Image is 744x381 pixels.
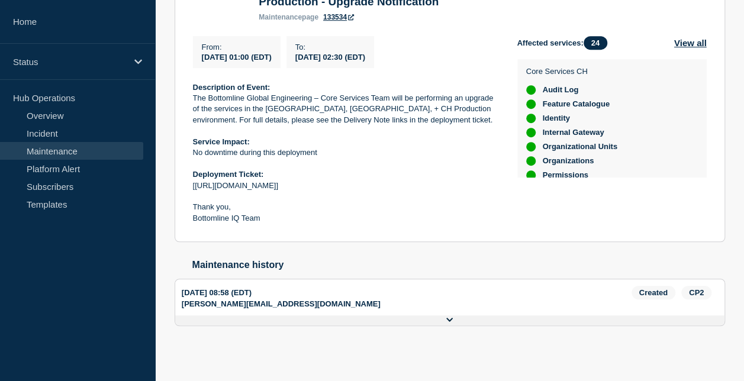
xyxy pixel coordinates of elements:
[526,128,536,137] div: up
[543,142,617,151] span: Organizational Units
[526,142,536,151] div: up
[674,36,707,50] button: View all
[295,53,365,62] span: [DATE] 02:30 (EDT)
[193,93,498,125] p: The Bottomline Global Engineering – Core Services Team will be performing an upgrade of the servi...
[526,156,536,166] div: up
[526,67,617,76] p: Core Services CH
[295,43,365,51] p: To :
[543,114,570,123] span: Identity
[202,43,272,51] p: From :
[526,170,536,180] div: up
[681,286,711,299] span: CP2
[193,213,498,224] p: Bottomline IQ Team
[182,299,381,308] p: [PERSON_NAME][EMAIL_ADDRESS][DOMAIN_NAME]
[192,260,725,270] h2: Maintenance history
[632,286,675,299] span: Created
[543,156,594,166] span: Organizations
[323,13,354,21] a: 133534
[182,286,632,299] div: [DATE] 08:58 (EDT)
[517,36,613,50] span: Affected services:
[526,85,536,95] div: up
[584,36,607,50] span: 24
[193,170,264,179] strong: Deployment Ticket:
[259,13,302,21] span: maintenance
[543,99,610,109] span: Feature Catalogue
[526,114,536,123] div: up
[543,85,579,95] span: Audit Log
[526,99,536,109] div: up
[543,128,604,137] span: Internal Gateway
[202,53,272,62] span: [DATE] 01:00 (EDT)
[193,180,498,191] p: [[URL][DOMAIN_NAME]]
[193,202,498,212] p: Thank you,
[193,147,498,158] p: No downtime during this deployment
[193,83,270,92] strong: Description of Event:
[193,137,250,146] strong: Service Impact:
[543,170,588,180] span: Permissions
[259,13,318,21] p: page
[13,57,127,67] p: Status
